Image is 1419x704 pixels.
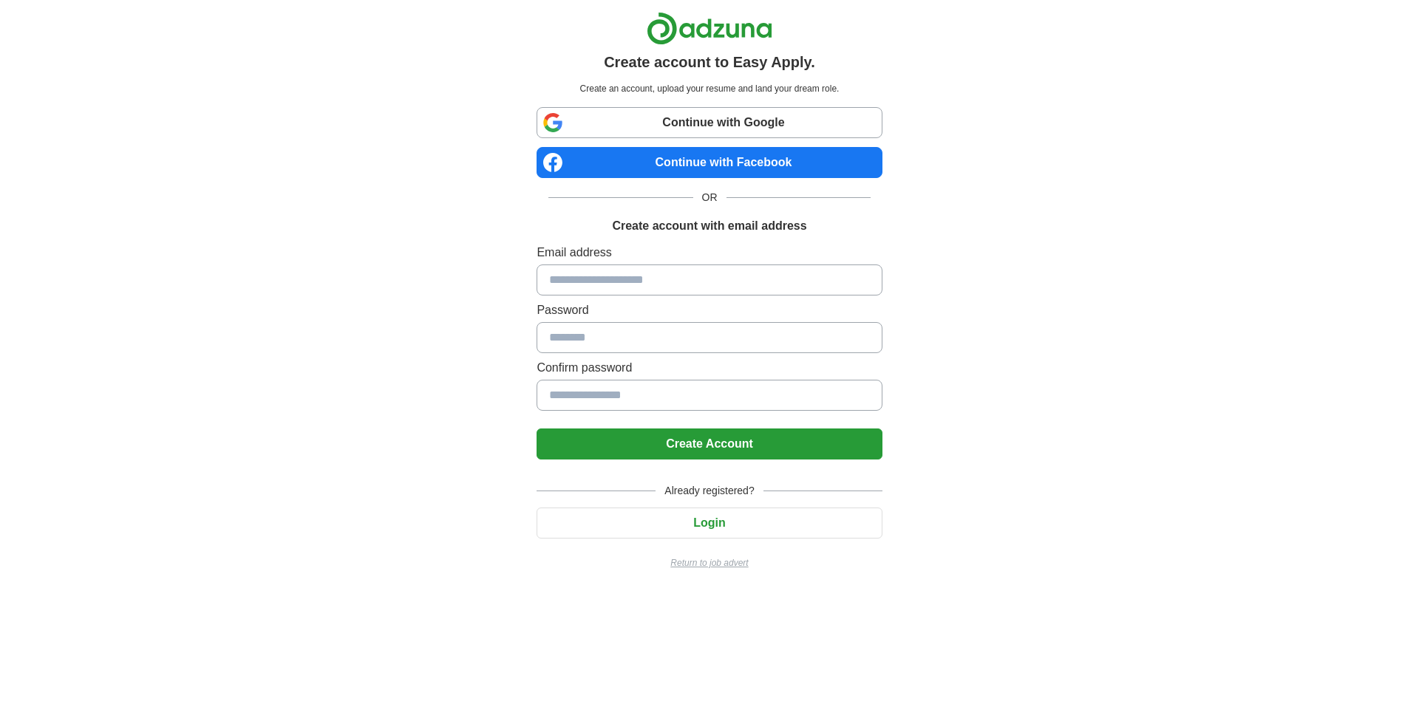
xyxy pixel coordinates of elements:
[537,301,882,319] label: Password
[537,428,882,459] button: Create Account
[612,217,806,235] h1: Create account with email address
[540,82,879,95] p: Create an account, upload your resume and land your dream role.
[537,244,882,262] label: Email address
[537,359,882,377] label: Confirm password
[537,508,882,539] button: Login
[604,51,815,73] h1: Create account to Easy Apply.
[537,107,882,138] a: Continue with Google
[537,556,882,570] a: Return to job advert
[537,147,882,178] a: Continue with Facebook
[656,483,763,499] span: Already registered?
[537,516,882,529] a: Login
[647,12,772,45] img: Adzuna logo
[693,190,726,205] span: OR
